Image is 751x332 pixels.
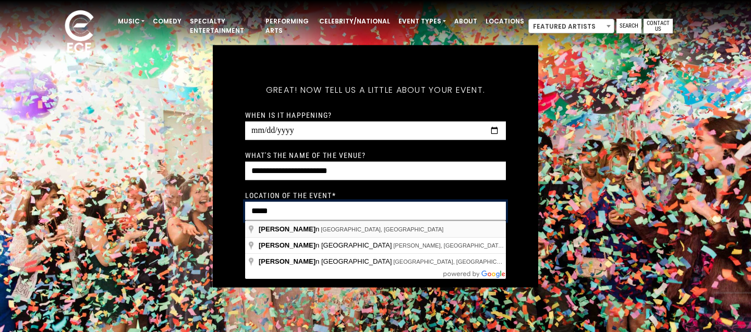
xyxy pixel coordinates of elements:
[259,257,316,265] span: [PERSON_NAME]
[321,226,443,232] span: [GEOGRAPHIC_DATA], [GEOGRAPHIC_DATA]
[259,241,316,249] span: [PERSON_NAME]
[186,13,261,40] a: Specialty Entertainment
[616,19,641,33] a: Search
[149,13,186,30] a: Comedy
[481,13,528,30] a: Locations
[528,19,614,33] span: Featured Artists
[394,13,450,30] a: Event Types
[259,241,393,249] span: n [GEOGRAPHIC_DATA]
[245,190,336,200] label: Location of the event
[259,225,316,233] span: [PERSON_NAME]
[53,7,105,58] img: ece_new_logo_whitev2-1.png
[259,257,393,265] span: n [GEOGRAPHIC_DATA]
[393,259,579,265] span: [GEOGRAPHIC_DATA], [GEOGRAPHIC_DATA], [GEOGRAPHIC_DATA]
[261,13,315,40] a: Performing Arts
[114,13,149,30] a: Music
[245,71,506,108] h5: Great! Now tell us a little about your event.
[259,225,321,233] span: n
[644,19,673,33] a: Contact Us
[450,13,481,30] a: About
[529,19,614,34] span: Featured Artists
[315,13,394,30] a: Celebrity/National
[245,150,366,159] label: What's the name of the venue?
[245,110,332,119] label: When is it happening?
[393,242,566,249] span: [PERSON_NAME], [GEOGRAPHIC_DATA], [GEOGRAPHIC_DATA]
